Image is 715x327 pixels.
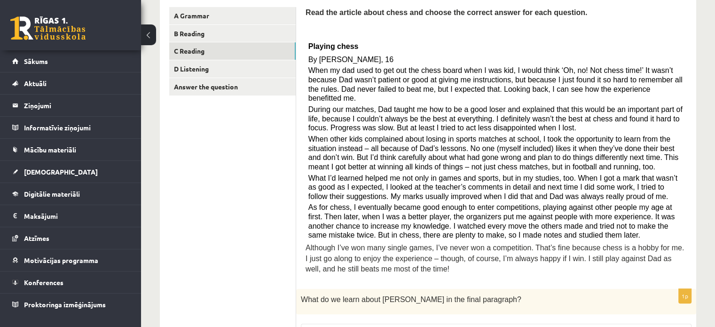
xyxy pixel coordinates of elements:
span: Read the article about chess and choose the correct answer for each question. [306,8,587,16]
span: Motivācijas programma [24,256,98,264]
a: Atzīmes [12,227,129,249]
span: Atzīmes [24,234,49,242]
a: [DEMOGRAPHIC_DATA] [12,161,129,183]
span: Mācību materiāli [24,145,76,154]
span: Playing chess [308,42,359,50]
span: By [PERSON_NAME], 16 [308,56,393,64]
span: Sākums [24,57,48,65]
span: During our matches, Dad taught me how to be a good loser and explained that this would be an impo... [308,105,683,132]
span: What I’d learned helped me not only in games and sports, but in my studies, too. When I got a mar... [308,174,677,200]
span: Digitālie materiāli [24,190,80,198]
a: Sākums [12,50,129,72]
a: Maksājumi [12,205,129,227]
span: When my dad used to get out the chess board when I was kid, I would think ‘Oh, no! Not chess time... [308,66,683,102]
span: [DEMOGRAPHIC_DATA] [24,167,98,176]
a: Aktuāli [12,72,129,94]
p: 1p [678,288,691,303]
span: When other kids complained about losing in sports matches at school, I took the opportunity to le... [308,135,678,171]
span: Proktoringa izmēģinājums [24,300,106,309]
span: What do we learn about [PERSON_NAME] in the final paragraph? [301,295,521,303]
a: Mācību materiāli [12,139,129,160]
a: D Listening [169,60,296,78]
a: Informatīvie ziņojumi [12,117,129,138]
span: Although I’ve won many single games, I’ve never won a competition. That’s fine because chess is a... [306,244,684,273]
a: Digitālie materiāli [12,183,129,205]
span: Konferences [24,278,63,287]
a: C Reading [169,42,296,60]
legend: Ziņojumi [24,95,129,116]
legend: Informatīvie ziņojumi [24,117,129,138]
a: Ziņojumi [12,95,129,116]
span: Aktuāli [24,79,47,88]
a: Proktoringa izmēģinājums [12,294,129,315]
span: As for chess, I eventually became good enough to enter competitions, playing against other people... [308,203,675,239]
legend: Maksājumi [24,205,129,227]
a: B Reading [169,25,296,42]
a: Answer the question [169,78,296,96]
a: A Grammar [169,7,296,24]
a: Rīgas 1. Tālmācības vidusskola [10,16,86,40]
a: Motivācijas programma [12,249,129,271]
a: Konferences [12,271,129,293]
